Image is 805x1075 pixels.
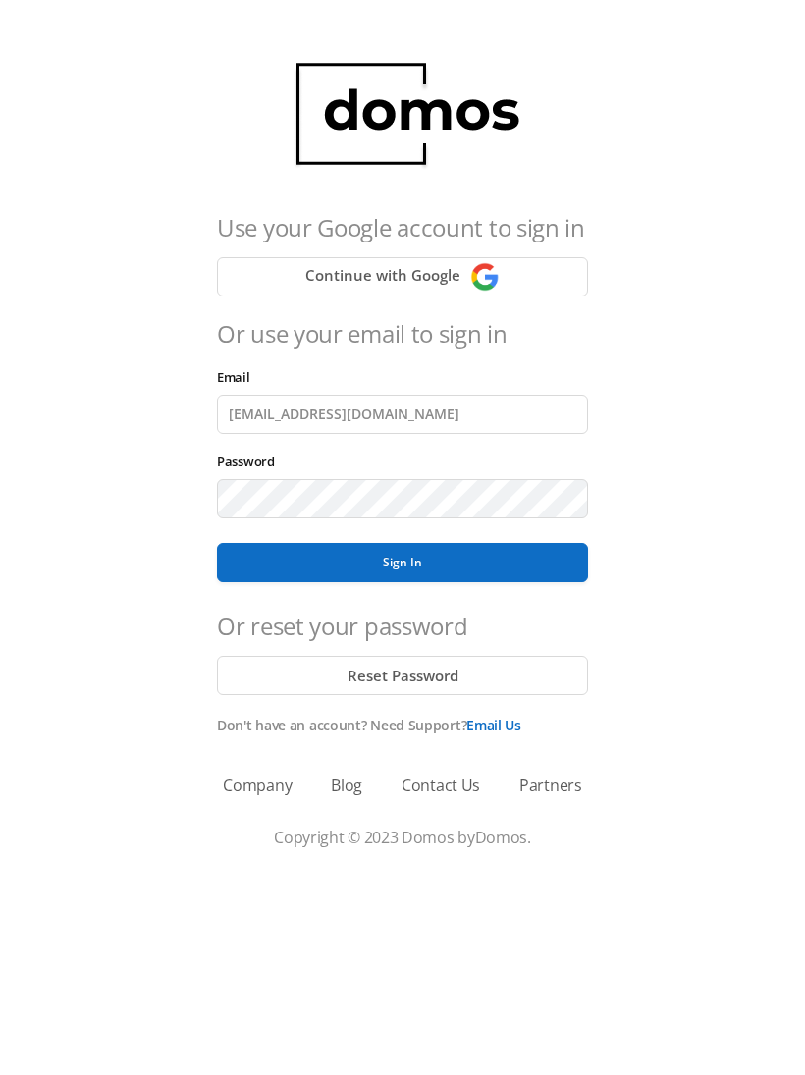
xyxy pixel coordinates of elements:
[223,774,292,797] a: Company
[217,257,588,296] button: Continue with Google
[475,827,528,848] a: Domos
[217,210,588,245] h4: Use your Google account to sign in
[519,774,582,797] a: Partners
[402,774,480,797] a: Contact Us
[217,453,285,470] label: Password
[217,368,260,386] label: Email
[217,479,588,518] input: Password
[217,543,588,582] button: Sign In
[217,715,588,735] p: Don't have an account? Need Support?
[49,826,756,849] p: Copyright © 2023 Domos by .
[217,609,588,644] h4: Or reset your password
[466,716,521,734] a: Email Us
[217,656,588,695] button: Reset Password
[276,39,530,190] img: domos
[217,395,588,434] input: Email
[331,774,362,797] a: Blog
[217,316,588,351] h4: Or use your email to sign in
[470,262,500,292] img: Continue with Google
